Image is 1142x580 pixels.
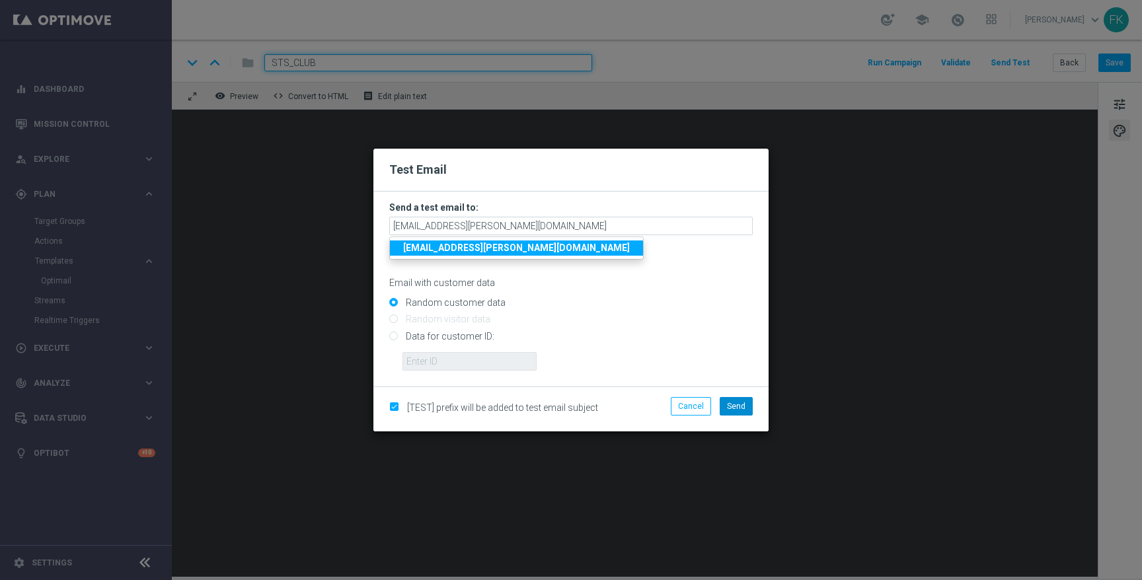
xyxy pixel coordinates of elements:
a: [EMAIL_ADDRESS][PERSON_NAME][DOMAIN_NAME] [390,240,643,256]
h3: Send a test email to: [389,201,753,213]
span: Send [727,402,745,411]
button: Cancel [671,397,711,416]
input: Enter ID [402,352,537,371]
button: Send [720,397,753,416]
label: Random customer data [402,297,506,308]
span: [TEST] prefix will be added to test email subject [407,402,598,413]
h2: Test Email [389,162,753,178]
p: Email with customer data [389,277,753,289]
strong: [EMAIL_ADDRESS][PERSON_NAME][DOMAIN_NAME] [403,242,630,253]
